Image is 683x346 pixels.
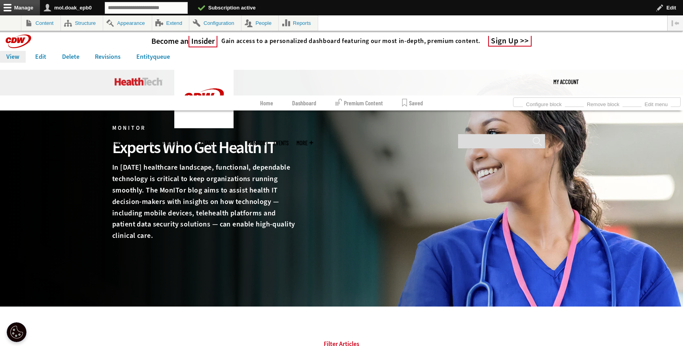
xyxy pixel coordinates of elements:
[553,70,579,94] a: My Account
[189,36,217,47] span: Insider
[115,78,162,86] img: Home
[335,95,383,110] a: Premium Content
[7,322,26,342] button: Open Preferences
[402,95,423,110] a: Saved
[56,51,86,63] a: Delete
[103,15,152,31] a: Appearance
[668,15,683,31] button: Vertical orientation
[641,99,671,108] a: Edit menu
[163,140,182,146] a: Features
[221,37,480,45] h4: Gain access to a personalized dashboard featuring our most in-depth, premium content.
[584,99,623,108] a: Remove block
[189,15,241,31] a: Configuration
[29,51,53,63] a: Edit
[7,322,26,342] div: Cookie Settings
[151,36,217,46] h3: Become an
[279,15,318,31] a: Reports
[260,95,273,110] a: Home
[274,140,289,146] a: Events
[89,51,127,63] a: Revisions
[217,37,480,45] a: Gain access to a personalized dashboard featuring our most in-depth, premium content.
[553,70,579,94] div: User menu
[174,70,234,128] img: Home
[248,140,266,146] a: MonITor
[228,140,240,146] a: Video
[523,99,565,108] a: Configure block
[174,122,234,130] a: CDW
[296,140,313,146] span: More
[242,15,279,31] a: People
[21,15,60,31] a: Content
[130,51,176,63] a: Entityqueue
[61,15,103,31] a: Structure
[112,137,296,158] div: Experts Who Get Health IT
[112,162,296,241] p: In [DATE] healthcare landscape, functional, dependable technology is critical to keep organizatio...
[134,140,155,146] span: Specialty
[151,36,217,46] a: Become anInsider
[152,15,189,31] a: Extend
[292,95,316,110] a: Dashboard
[112,140,126,146] span: Topics
[488,36,532,47] a: Sign Up
[190,140,220,146] a: Tips & Tactics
